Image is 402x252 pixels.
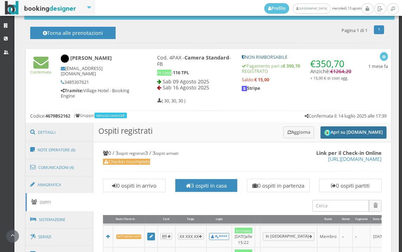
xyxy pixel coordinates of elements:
a: Ospiti [26,193,94,211]
div: Cognome [353,215,370,224]
div: Stato Check-In [113,215,144,224]
h5: [EMAIL_ADDRESS][DOMAIN_NAME] [61,66,133,76]
b: 4679BS2162 [45,113,70,119]
h5: NON RIMBORSABILE [242,55,351,60]
h4: Torna alle prenotazioni [38,30,108,41]
span: € [330,68,351,75]
span: 350,70 [316,57,344,70]
h3: 3 ospiti in casa [179,182,234,189]
h3: Ospiti registrati [93,123,391,142]
b: Tramite: [61,88,83,94]
a: Profilo [264,3,290,14]
h4: Anzichè: [310,55,351,81]
h5: 3485307621 [61,80,133,85]
b: Camera Standard [184,54,229,61]
h5: Pagina 1 di 1 [342,28,368,33]
button: Aggiorna [283,126,315,138]
span: € [310,57,344,70]
a: [GEOGRAPHIC_DATA] [293,4,330,14]
small: [DATE] [235,234,245,239]
h5: ( 30, 30, 30 ) [157,98,186,103]
h5: Village Hotel - Booking Engine [61,88,133,99]
a: 1 [374,25,384,34]
h5: Codice: [30,113,70,119]
a: Comunicazioni (4) [26,158,94,177]
a: Dettagli [26,123,94,141]
td: [DATE] [370,225,391,247]
span: Sab 16 Agosto 2025 [163,84,209,91]
span: 1264,20 [333,68,351,75]
td: - [339,225,353,247]
a: Anagrafica [26,176,94,194]
span: In casa [157,70,171,76]
a: Servizi [26,228,94,246]
img: logo-stripe.jpeg [242,86,247,91]
div: Data Arrivo [370,215,390,224]
small: ospiti arrivati [155,151,179,156]
span: Sab 09 Agosto 2025 [163,78,209,85]
a: [URL][DOMAIN_NAME] [328,156,382,162]
img: circle_logo_thumb.png [324,130,331,136]
h5: Pagamento pari a REGISTRATO [242,63,351,74]
div: Ruolo [317,215,339,224]
strong: € 350,70 [283,63,300,69]
div: Nome [339,215,352,224]
h3: 0 ospiti in arrivo [106,182,162,189]
h4: 0 / 3 3 / 3 [103,150,382,156]
button: Apri su [DOMAIN_NAME] [320,126,387,139]
button: XX XXX XX [178,233,204,240]
td: Membro [317,225,339,247]
a: Confermata [30,63,51,74]
td: - [352,225,370,247]
h3: 0 ospiti in partenza [251,182,306,189]
h5: Saldo: [242,77,351,82]
b: [PERSON_NAME] [70,55,112,62]
b: Stripe [242,85,260,91]
h6: | Gruppo: [73,113,128,118]
h5: - [157,70,233,75]
img: BookingDesigner.com [5,1,76,15]
td: alle 15:22 [232,225,255,247]
h3: 0 ospiti partiti [323,182,378,189]
h4: Cod. 4PAX - - FB [157,55,233,67]
div: Targa [175,215,206,224]
small: ospiti registrati [118,151,145,156]
h5: Confermata il: 14 luglio 2025 alle 17:39 [305,113,387,119]
a: Note Operatore (6) [26,141,94,159]
span: Checkin Incompleto [103,159,150,165]
input: Cerca [312,200,369,212]
b: 116 TPL [173,70,189,76]
small: + 15,00 € di costi agg. [310,75,348,81]
div: Card [158,215,175,224]
a: Sistemazione [26,210,94,229]
h5: 1 mese fa [368,64,388,69]
a: RIEPILOGO INVIATO [96,114,126,118]
strong: € 15,00 [254,77,269,83]
b: Dati mancanti [116,234,142,239]
div: Login [207,215,232,224]
b: Link per il Check-in Online [316,150,382,156]
button: Torna alle prenotazioni [30,27,116,39]
span: mercoledì, 13 agosto [264,3,362,14]
a: In [GEOGRAPHIC_DATA] [263,232,315,241]
div: Arrivato [235,228,252,234]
